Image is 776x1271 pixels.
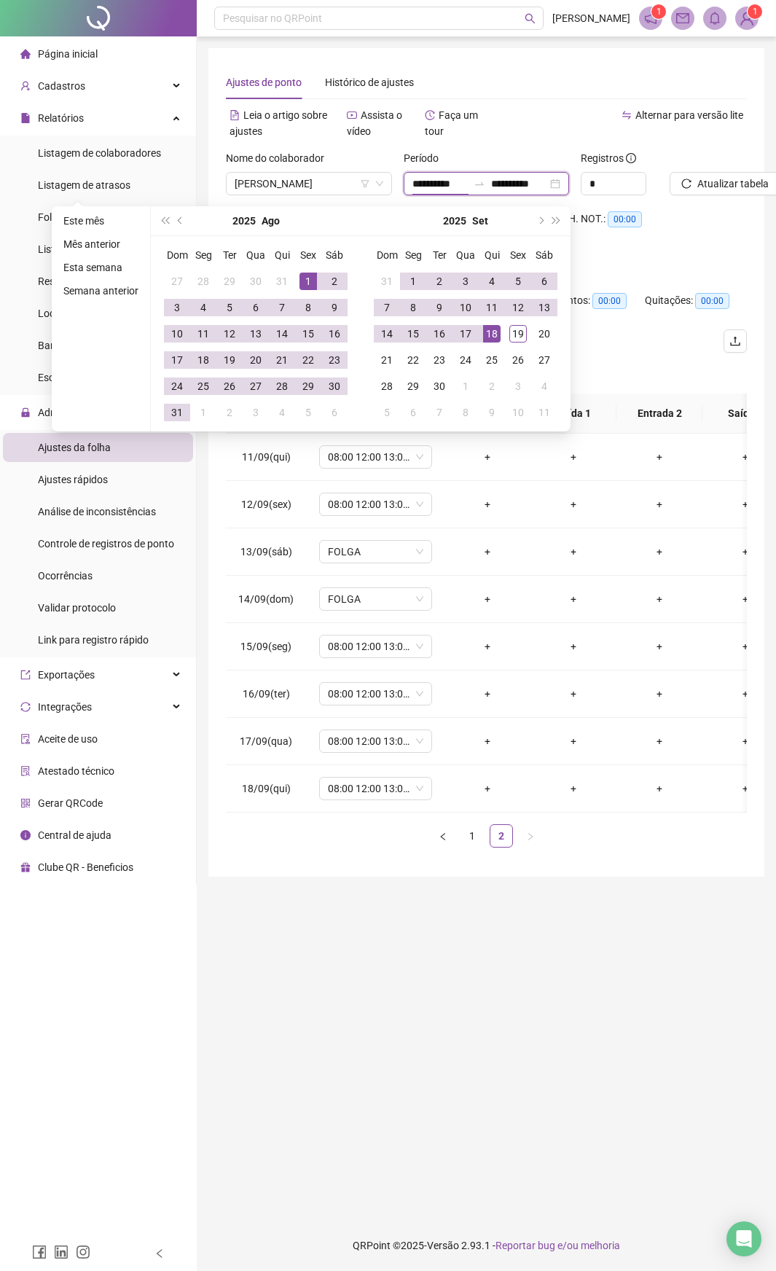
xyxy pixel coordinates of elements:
[38,701,92,713] span: Integrações
[404,325,422,343] div: 15
[431,351,448,369] div: 23
[426,242,452,268] th: Ter
[38,861,133,873] span: Clube QR - Beneficios
[404,299,422,316] div: 8
[378,404,396,421] div: 5
[592,293,627,309] span: 00:00
[490,825,512,847] a: 2
[20,734,31,744] span: audit
[483,325,501,343] div: 18
[242,451,291,463] span: 11/09(qui)
[38,733,98,745] span: Aceite de uso
[164,294,190,321] td: 2025-08-03
[299,273,317,290] div: 1
[452,242,479,268] th: Qua
[457,273,474,290] div: 3
[531,321,557,347] td: 2025-09-20
[299,325,317,343] div: 15
[221,273,238,290] div: 29
[38,797,103,809] span: Gerar QRCode
[456,449,519,465] div: +
[321,347,348,373] td: 2025-08-23
[221,378,238,395] div: 26
[230,110,240,120] span: file-text
[509,378,527,395] div: 3
[375,179,384,188] span: down
[532,206,548,235] button: next-year
[479,321,505,347] td: 2025-09-18
[216,347,243,373] td: 2025-08-19
[295,294,321,321] td: 2025-08-08
[221,351,238,369] div: 19
[726,1221,761,1256] div: Open Intercom Messenger
[542,449,605,465] div: +
[657,7,662,17] span: 1
[483,299,501,316] div: 11
[326,299,343,316] div: 9
[536,404,553,421] div: 11
[164,321,190,347] td: 2025-08-10
[38,112,84,124] span: Relatórios
[243,321,269,347] td: 2025-08-13
[531,373,557,399] td: 2025-10-04
[195,325,212,343] div: 11
[38,506,156,517] span: Análise de inconsistências
[374,294,400,321] td: 2025-09-07
[195,351,212,369] div: 18
[457,299,474,316] div: 10
[474,178,485,189] span: swap-right
[626,153,636,163] span: info-circle
[38,211,106,223] span: Folha de ponto
[549,206,565,235] button: super-next-year
[404,273,422,290] div: 1
[243,268,269,294] td: 2025-07-30
[326,325,343,343] div: 16
[328,493,423,515] span: 08:00 12:00 13:00 17:00
[157,206,173,235] button: super-prev-year
[164,399,190,426] td: 2025-08-31
[243,294,269,321] td: 2025-08-06
[269,373,295,399] td: 2025-08-28
[479,242,505,268] th: Qui
[378,325,396,343] div: 14
[404,404,422,421] div: 6
[38,372,127,383] span: Escalas de trabalho
[536,351,553,369] div: 27
[269,347,295,373] td: 2025-08-21
[38,765,114,777] span: Atestado técnico
[38,243,136,255] span: Listagem de registros
[20,670,31,680] span: export
[425,110,435,120] span: history
[525,292,642,309] div: Lançamentos:
[38,474,108,485] span: Ajustes rápidos
[216,268,243,294] td: 2025-07-29
[753,7,758,17] span: 1
[505,347,531,373] td: 2025-09-26
[216,373,243,399] td: 2025-08-26
[509,299,527,316] div: 12
[168,378,186,395] div: 24
[479,373,505,399] td: 2025-10-02
[295,373,321,399] td: 2025-08-29
[400,268,426,294] td: 2025-09-01
[635,109,743,121] span: Alternar para versão lite
[505,294,531,321] td: 2025-09-12
[295,399,321,426] td: 2025-09-05
[230,109,327,137] span: Leia o artigo sobre ajustes
[531,268,557,294] td: 2025-09-06
[326,351,343,369] div: 23
[295,268,321,294] td: 2025-08-01
[190,347,216,373] td: 2025-08-18
[400,321,426,347] td: 2025-09-15
[378,273,396,290] div: 31
[321,399,348,426] td: 2025-09-06
[247,378,264,395] div: 27
[748,4,762,19] sup: Atualize o seu contato no menu Meus Dados
[168,325,186,343] div: 10
[216,242,243,268] th: Ter
[38,179,130,191] span: Listagem de atrasos
[299,351,317,369] div: 22
[20,407,31,418] span: lock
[247,351,264,369] div: 20
[452,399,479,426] td: 2025-10-08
